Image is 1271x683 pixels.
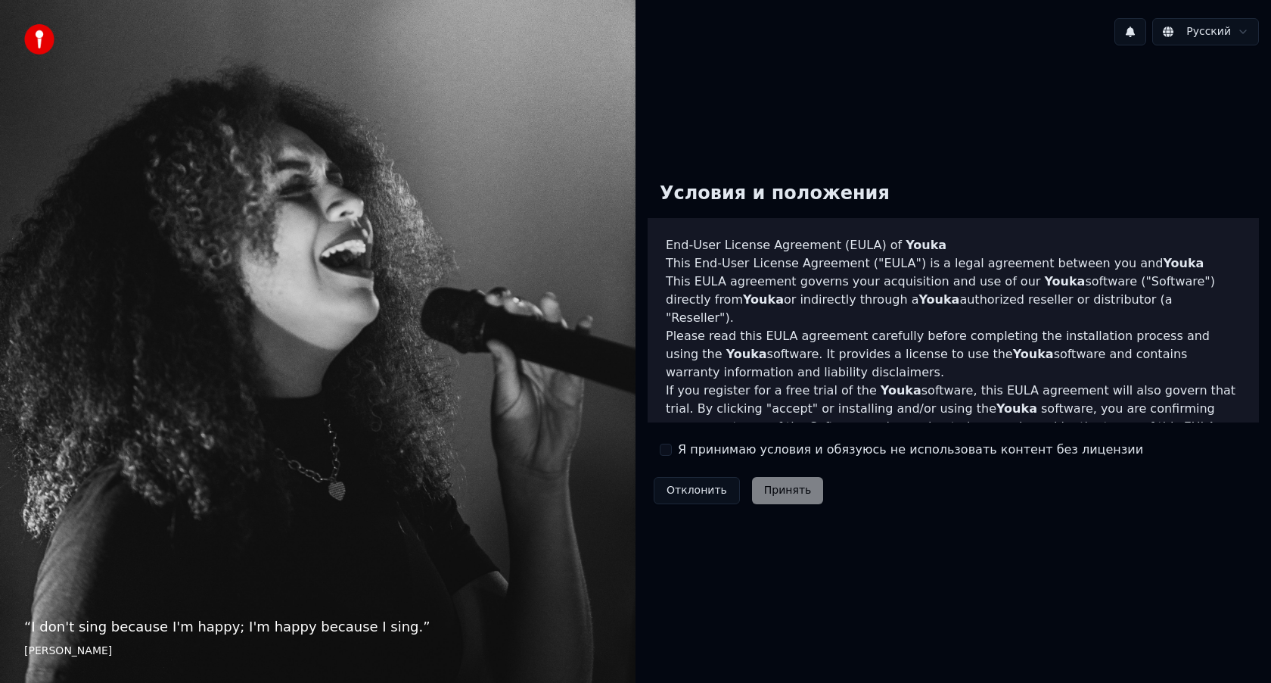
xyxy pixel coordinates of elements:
[666,273,1241,327] p: This EULA agreement governs your acquisition and use of our software ("Software") directly from o...
[24,644,611,659] footer: [PERSON_NAME]
[726,347,767,361] span: Youka
[654,477,740,504] button: Отклонить
[1044,274,1085,288] span: Youka
[918,292,959,307] span: Youka
[666,236,1241,254] h3: End-User License Agreement (EULA) of
[24,616,611,638] p: “ I don't sing because I'm happy; I'm happy because I sing. ”
[881,383,921,398] span: Youka
[743,292,784,307] span: Youka
[648,170,902,218] div: Условия и положения
[678,441,1143,459] label: Я принимаю условия и обязуюсь не использовать контент без лицензии
[24,24,54,55] img: youka
[666,382,1241,454] p: If you register for a free trial of the software, this EULA agreement will also govern that trial...
[666,327,1241,382] p: Please read this EULA agreement carefully before completing the installation process and using th...
[1013,347,1054,361] span: Youka
[666,254,1241,273] p: This End-User License Agreement ("EULA") is a legal agreement between you and
[1163,256,1204,270] span: Youka
[906,238,946,252] span: Youka
[996,401,1037,416] span: Youka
